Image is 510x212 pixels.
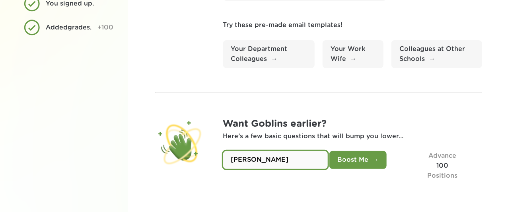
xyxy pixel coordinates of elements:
[428,153,456,159] span: Advance
[391,40,482,68] a: Colleagues at Other Schools
[223,20,483,30] p: Try these pre-made email templates!
[223,40,315,68] a: Your Department Colleagues
[223,132,483,141] p: Here’s a few basic questions that will bump you lower...
[223,151,328,169] input: What's your name?
[97,23,113,33] div: +100
[403,151,482,181] div: 100
[223,117,483,132] h1: Want Goblins earlier?
[323,40,383,68] a: Your Work Wife
[427,173,457,179] span: Positions
[46,23,91,33] div: Added grades .
[329,151,387,169] button: Boost Me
